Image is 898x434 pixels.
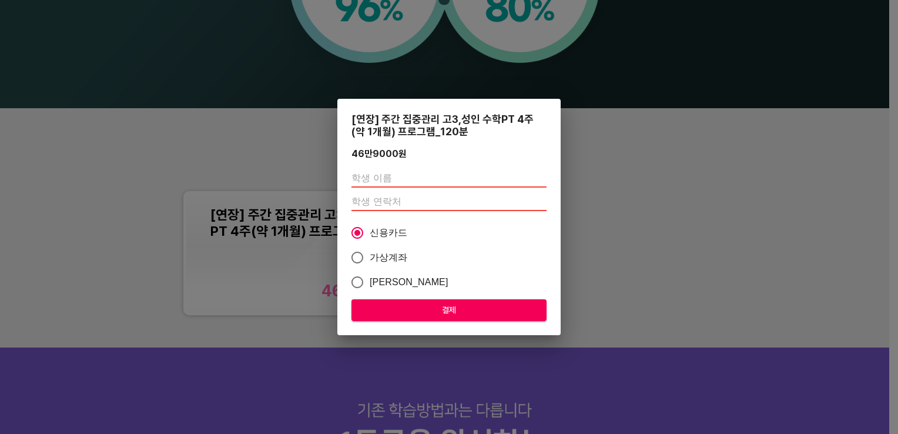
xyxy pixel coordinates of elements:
[361,303,537,318] span: 결제
[370,251,408,265] span: 가상계좌
[370,226,408,240] span: 신용카드
[351,169,547,188] input: 학생 이름
[351,299,547,321] button: 결제
[351,192,547,211] input: 학생 연락처
[370,275,448,289] span: [PERSON_NAME]
[351,148,407,159] div: 46만9000 원
[351,113,547,138] div: [연장] 주간 집중관리 고3,성인 수학PT 4주(약 1개월) 프로그램_120분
